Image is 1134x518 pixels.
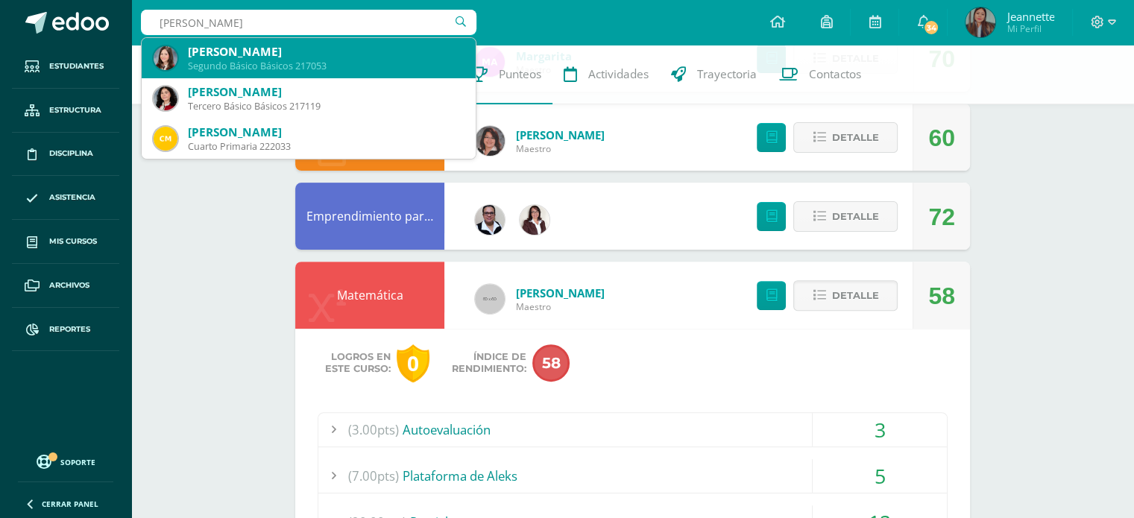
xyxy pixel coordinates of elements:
[188,60,464,72] div: Segundo Básico Básicos 217053
[793,122,898,153] button: Detalle
[12,308,119,352] a: Reportes
[325,351,391,375] span: Logros en este curso:
[499,66,541,82] span: Punteos
[793,201,898,232] button: Detalle
[49,60,104,72] span: Estudiantes
[516,300,605,313] span: Maestro
[532,344,570,382] span: 58
[348,413,399,446] span: (3.00pts)
[520,205,549,235] img: db868cb9cc9438b4167fa9a6e90e350f.png
[928,183,955,250] div: 72
[154,86,177,110] img: 51a7f38333982bdba788ac3a05788318.png
[697,66,757,82] span: Trayectoria
[660,45,768,104] a: Trayectoria
[348,459,399,493] span: (7.00pts)
[141,10,476,35] input: Busca un usuario...
[318,413,947,446] div: Autoevaluación
[49,192,95,203] span: Asistencia
[12,220,119,264] a: Mis cursos
[188,84,464,100] div: [PERSON_NAME]
[928,262,955,329] div: 58
[831,282,878,309] span: Detalle
[1007,9,1054,24] span: Jeannette
[793,280,898,311] button: Detalle
[459,45,552,104] a: Punteos
[475,205,505,235] img: 2b9ad40edd54c2f1af5f41f24ea34807.png
[966,7,995,37] img: e0e3018be148909e9b9cf69bbfc1c52d.png
[154,127,177,151] img: 4a1ca4b608bfcdc3fc9bfd2670776bcd.png
[768,45,872,104] a: Contactos
[813,459,947,493] div: 5
[60,457,95,467] span: Soporte
[923,19,939,36] span: 34
[12,264,119,308] a: Archivos
[49,323,90,335] span: Reportes
[42,499,98,509] span: Cerrar panel
[18,451,113,471] a: Soporte
[318,459,947,493] div: Plataforma de Aleks
[831,124,878,151] span: Detalle
[154,46,177,70] img: 4d4cd327770493201640ac408f679033.png
[188,100,464,113] div: Tercero Básico Básicos 217119
[928,104,955,171] div: 60
[49,104,101,116] span: Estructura
[12,133,119,177] a: Disciplina
[1007,22,1054,35] span: Mi Perfil
[552,45,660,104] a: Actividades
[516,127,605,142] a: [PERSON_NAME]
[188,44,464,60] div: [PERSON_NAME]
[12,89,119,133] a: Estructura
[12,45,119,89] a: Estudiantes
[813,413,947,446] div: 3
[809,66,861,82] span: Contactos
[188,124,464,140] div: [PERSON_NAME]
[588,66,649,82] span: Actividades
[295,262,444,329] div: Matemática
[337,287,403,303] a: Matemática
[49,148,93,159] span: Disciplina
[295,183,444,250] div: Emprendimiento para la Productividad
[475,284,505,314] img: 60x60
[188,140,464,153] div: Cuarto Primaria 222033
[452,351,526,375] span: Índice de Rendimiento:
[516,142,605,155] span: Maestro
[516,285,605,300] a: [PERSON_NAME]
[831,203,878,230] span: Detalle
[49,236,97,247] span: Mis cursos
[12,176,119,220] a: Asistencia
[397,344,429,382] div: 0
[49,279,89,291] span: Archivos
[475,126,505,156] img: df865ced3841bf7d29cb8ae74298d689.png
[306,208,526,224] a: Emprendimiento para la Productividad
